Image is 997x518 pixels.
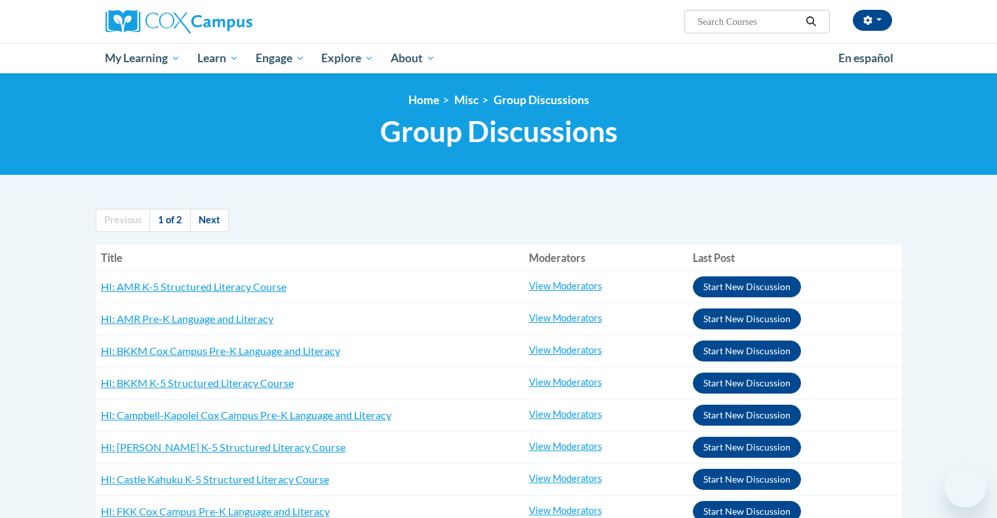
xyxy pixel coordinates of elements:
a: View Moderators [529,473,602,484]
a: Next [190,209,229,232]
span: Misc [454,93,479,107]
a: HI: AMR Pre-K Language and Literacy [101,312,273,325]
span: Last Post [693,251,735,264]
a: Engage [247,43,313,73]
span: My Learning [105,50,180,66]
a: HI: Campbell-Kapolei Cox Campus Pre-K Language and Literacy [101,409,391,421]
a: View Moderators [529,441,602,452]
a: 1 of 2 [149,209,191,232]
a: About [382,43,444,73]
span: Title [101,251,123,264]
img: Cox Campus [106,10,252,33]
a: Home [408,93,439,107]
button: Start New Discussion [693,405,801,426]
button: Start New Discussion [693,276,801,297]
a: Learn [189,43,247,73]
a: View Moderators [529,280,602,291]
a: En español [830,45,902,72]
input: Search Courses [696,14,801,29]
a: HI: BKKM K-5 Structured Literacy Course [101,377,294,389]
a: HI: BKKM Cox Campus Pre-K Language and Literacy [101,344,340,357]
button: Start New Discussion [693,469,801,490]
a: View Moderators [529,505,602,516]
div: Main menu [86,43,912,73]
button: Start New Discussion [693,308,801,329]
a: HI: [PERSON_NAME] K-5 Structured Literacy Course [101,441,345,453]
button: Start New Discussion [693,373,801,394]
span: Explore [321,50,374,66]
button: Search [801,14,821,29]
button: Account Settings [853,10,892,31]
span: About [391,50,435,66]
a: My Learning [97,43,189,73]
span: En español [838,51,893,65]
button: Start New Discussion [693,341,801,361]
a: Cox Campus [106,10,355,33]
a: View Moderators [529,377,602,388]
a: Explore [313,43,382,73]
span: Moderators [529,251,585,264]
a: Group Discussions [494,93,589,107]
span: Engage [256,50,305,66]
a: HI: AMR K-5 Structured Literacy Course [101,280,286,293]
button: Start New Discussion [693,437,801,458]
nav: Page navigation col-md-12 [96,209,902,232]
span: Learn [197,50,239,66]
a: View Moderators [529,409,602,420]
a: HI: FKK Cox Campus Pre-K Language and Literacy [101,505,330,517]
iframe: Button to launch messaging window [945,466,987,508]
a: View Moderators [529,344,602,356]
a: Previous [96,209,150,232]
span: Group Discussions [380,114,617,149]
a: View Moderators [529,312,602,324]
a: HI: Castle Kahuku K-5 Structured Literacy Course [101,473,329,485]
